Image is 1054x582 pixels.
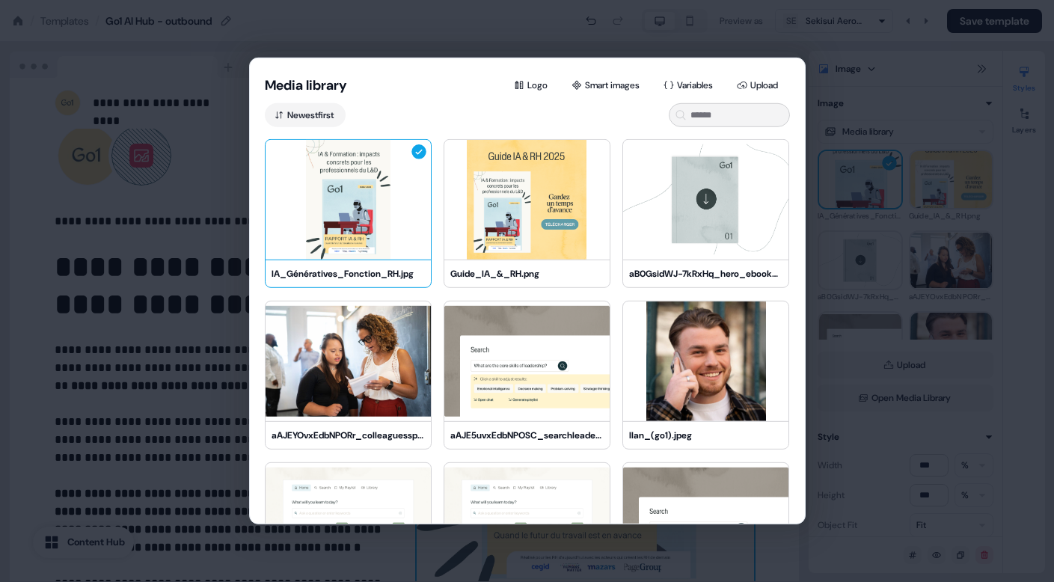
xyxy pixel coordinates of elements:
div: Guide_IA_&_RH.png [450,266,604,281]
button: Smart images [563,73,652,97]
img: aAJE5uvxEdbNPOSC_searchleadership.png [444,301,610,421]
img: Guide_IA_&_RH.png [444,140,610,260]
button: Upload [728,73,790,97]
img: Ilan_(go1).jpeg [623,301,788,421]
img: aAJEYOvxEdbNPORr_colleaguesspeakinginfromofblackboardLarge.jpeg [266,301,431,421]
img: aB0GsidWJ-7kRxHq_hero_ebook_1.png [623,140,788,260]
button: Variables [655,73,725,97]
button: Newestfirst [265,103,346,127]
button: Logo [505,73,560,97]
div: Ilan_(go1).jpeg [629,428,782,443]
div: aAJEYOvxEdbNPORr_colleaguesspeakinginfromofblackboardLarge.jpeg [272,428,425,443]
button: Media library [265,76,347,94]
div: aB0GsidWJ-7kRxHq_hero_ebook_1.png [629,266,782,281]
div: aAJE5uvxEdbNPOSC_searchleadership.png [450,428,604,443]
div: IA_Génératives_Fonction_RH.jpg [272,266,425,281]
img: IA_Génératives_Fonction_RH.jpg [266,140,431,260]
